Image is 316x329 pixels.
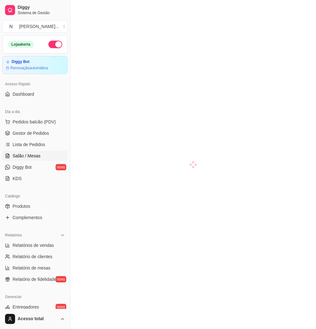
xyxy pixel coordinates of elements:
span: Relatórios de vendas [13,242,54,248]
span: Produtos [13,203,30,209]
a: KDS [3,173,68,184]
span: Lista de Pedidos [13,141,45,148]
a: Diggy BotRenovaçãoautomática [3,56,68,74]
span: KDS [13,175,22,182]
div: Gerenciar [3,292,68,302]
div: Dia a dia [3,107,68,117]
a: Complementos [3,213,68,223]
a: Diggy Botnovo [3,162,68,172]
div: Catálogo [3,191,68,201]
button: Acesso total [3,311,68,326]
span: Dashboard [13,91,34,97]
span: Entregadores [13,304,39,310]
span: Relatório de clientes [13,253,52,260]
a: DiggySistema de Gestão [3,3,68,18]
div: Loja aberta [8,41,34,48]
a: Entregadoresnovo [3,302,68,312]
span: Diggy [18,5,65,10]
a: Relatório de clientes [3,252,68,262]
span: Sistema de Gestão [18,10,65,15]
a: Dashboard [3,89,68,99]
span: Complementos [13,214,42,221]
span: Pedidos balcão (PDV) [13,119,56,125]
a: Salão / Mesas [3,151,68,161]
span: Relatório de mesas [13,265,51,271]
span: Relatórios [5,233,22,238]
button: Alterar Status [48,41,62,48]
span: Acesso total [18,316,57,322]
span: Salão / Mesas [13,153,41,159]
a: Lista de Pedidos [3,139,68,150]
a: Relatório de fidelidadenovo [3,274,68,284]
a: Relatórios de vendas [3,240,68,250]
div: Acesso Rápido [3,79,68,89]
a: Produtos [3,201,68,211]
span: Gestor de Pedidos [13,130,49,136]
span: N [8,23,14,30]
div: [PERSON_NAME] ... [19,23,59,30]
span: Relatório de fidelidade [13,276,56,282]
button: Pedidos balcão (PDV) [3,117,68,127]
button: Select a team [3,20,68,33]
article: Diggy Bot [12,60,30,64]
article: Renovação automática [10,65,48,71]
a: Relatório de mesas [3,263,68,273]
a: Gestor de Pedidos [3,128,68,138]
span: Diggy Bot [13,164,32,170]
